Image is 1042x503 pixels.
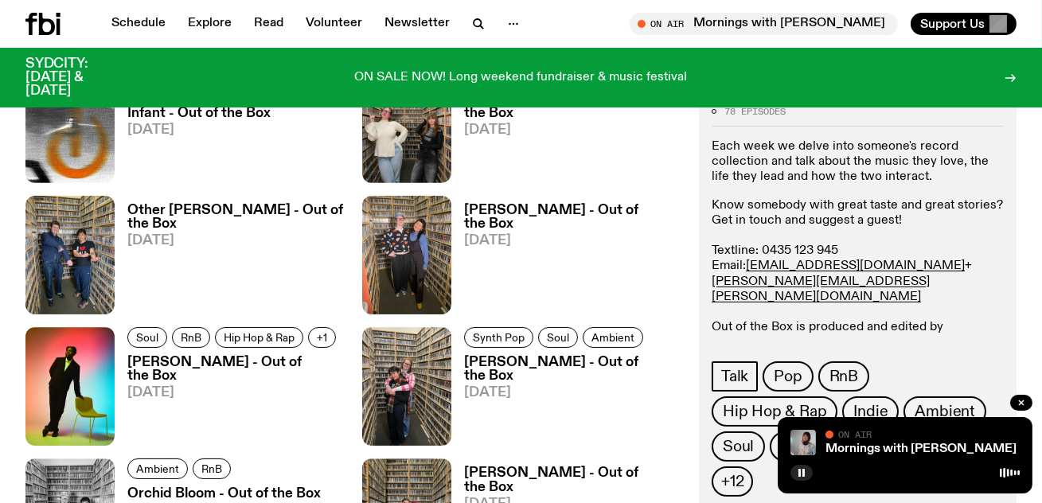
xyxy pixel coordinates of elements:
a: Indie Rock [770,431,865,462]
img: Kate Saap & Nicole Pingon [362,196,451,314]
h3: Orchid Bloom - Out of the Box [127,487,321,501]
span: Indie [853,403,888,420]
span: RnB [201,463,222,475]
a: [PERSON_NAME][EMAIL_ADDRESS][PERSON_NAME][DOMAIN_NAME] [712,275,930,302]
a: RnB [193,458,231,479]
a: [PERSON_NAME] - Out of the Box[DATE] [451,93,680,183]
span: +1 [317,331,327,343]
a: Soul [712,431,765,462]
span: [DATE] [127,386,343,400]
span: On Air [838,429,872,439]
span: Synth Pop [473,331,525,343]
p: ON SALE NOW! Long weekend fundraiser & music festival [355,71,688,85]
img: Kate Saap & Jenn Tran [362,327,451,446]
a: Read [244,13,293,35]
span: RnB [829,368,858,385]
span: Ambient [136,463,179,475]
a: RnB [818,361,869,392]
span: Soul [723,438,754,455]
a: Ambient [127,458,188,479]
span: Ambient [591,331,634,343]
span: Soul [136,331,158,343]
img: Musonga Mbogo, a black man with locs, leans against a chair and is lit my multicoloured light. [25,327,115,446]
span: [DATE] [464,123,680,137]
button: +1 [308,327,336,348]
p: Know somebody with great taste and great stories? Get in touch and suggest a guest! Textline: 043... [712,197,1004,350]
p: Each week we delve into someone's record collection and talk about the music they love, the life ... [712,139,1004,185]
a: Talk [712,361,758,392]
h3: [PERSON_NAME] - Out of the Box [464,466,680,493]
a: [EMAIL_ADDRESS][DOMAIN_NAME] [746,259,965,272]
img: https://media.fbi.radio/images/IMG_7702.jpg [362,64,451,183]
span: 78 episodes [724,107,786,115]
a: [PERSON_NAME] - Out of the Box[DATE] [451,204,680,314]
a: Other [PERSON_NAME] - Out of the Box[DATE] [115,204,343,314]
a: Mornings with [PERSON_NAME] [825,443,1017,455]
a: [PERSON_NAME] - Out of the Box[DATE] [115,356,343,446]
img: Matt Do & Other Joe [25,196,115,314]
span: +12 [721,473,743,490]
span: [DATE] [464,234,680,248]
a: [PERSON_NAME] aka Meteor Infant - Out of the Box[DATE] [115,93,343,183]
span: Ambient [915,403,975,420]
span: Hip Hop & Rap [224,331,295,343]
a: Indie [842,396,899,427]
span: [DATE] [464,386,680,400]
a: Schedule [102,13,175,35]
span: Pop [774,368,802,385]
span: Soul [547,331,569,343]
a: [PERSON_NAME] - Out of the Box[DATE] [451,356,680,446]
span: [DATE] [127,234,343,248]
a: RnB [172,327,210,348]
h3: [PERSON_NAME] - Out of the Box [127,356,343,383]
span: Hip Hop & Rap [723,403,826,420]
a: Ambient [903,396,986,427]
a: Explore [178,13,241,35]
span: [DATE] [127,123,343,137]
span: RnB [181,331,201,343]
span: Talk [721,368,748,385]
img: An arty glitched black and white photo of Liam treading water in a creek or river. [25,64,115,183]
a: Soul [127,327,167,348]
a: Pop [763,361,813,392]
a: Hip Hop & Rap [712,396,837,427]
a: Soul [538,327,578,348]
h3: [PERSON_NAME] - Out of the Box [464,204,680,231]
a: Synth Pop [464,327,533,348]
img: Kana Frazer is smiling at the camera with her head tilted slightly to her left. She wears big bla... [790,430,816,455]
h3: [PERSON_NAME] - Out of the Box [464,356,680,383]
button: Support Us [911,13,1017,35]
a: Ambient [583,327,643,348]
a: Hip Hop & Rap [215,327,303,348]
h3: SYDCITY: [DATE] & [DATE] [25,57,127,98]
a: Volunteer [296,13,372,35]
a: Newsletter [375,13,459,35]
span: Support Us [920,17,985,31]
button: On AirMornings with [PERSON_NAME] [630,13,898,35]
button: +12 [712,466,753,497]
h3: Other [PERSON_NAME] - Out of the Box [127,204,343,231]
